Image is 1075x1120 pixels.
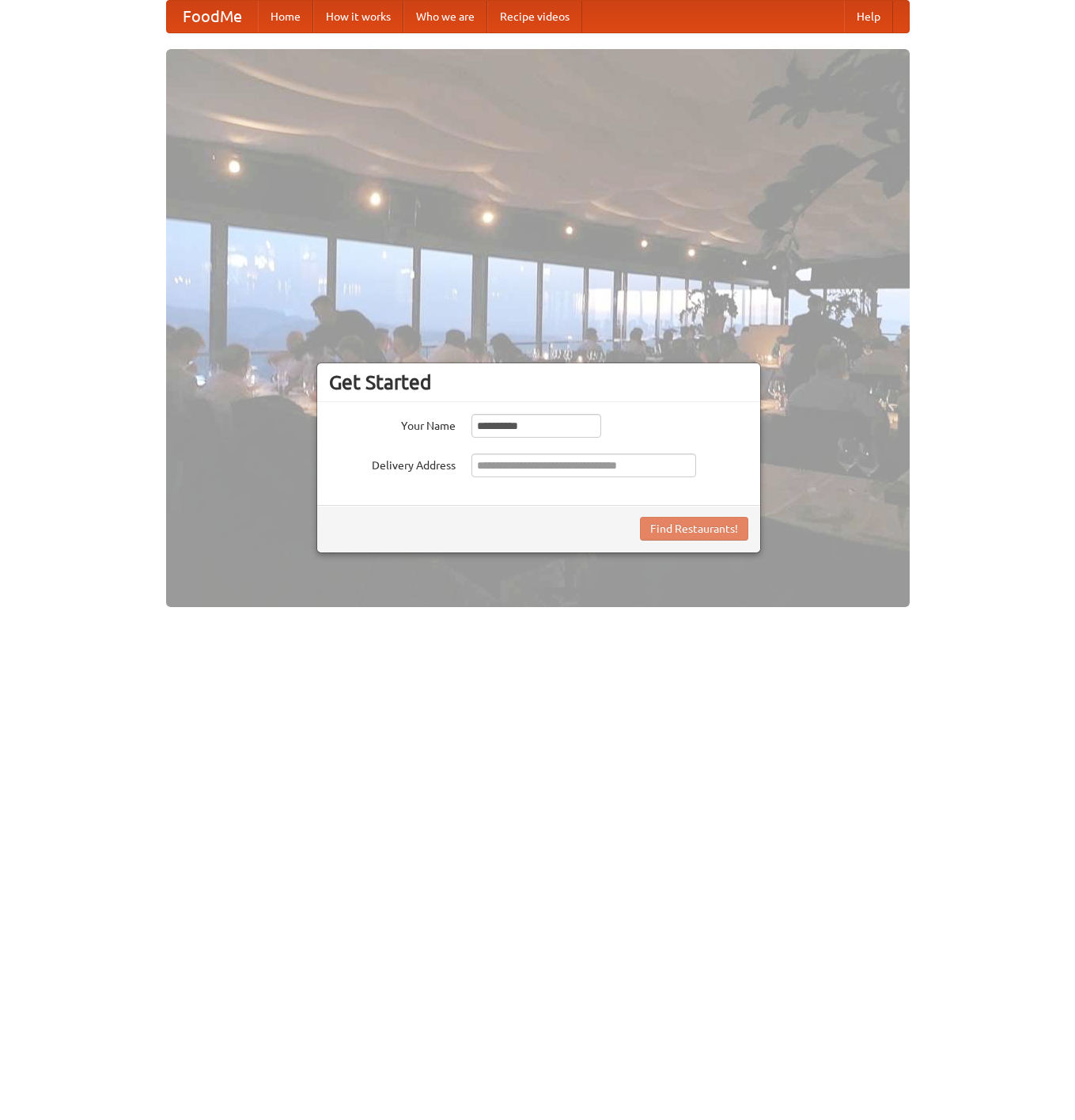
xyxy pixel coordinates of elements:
[640,517,748,541] button: Find Restaurants!
[329,414,456,434] label: Your Name
[258,1,313,32] a: Home
[329,370,748,394] h3: Get Started
[487,1,582,32] a: Recipe videos
[313,1,403,32] a: How it works
[329,454,456,473] label: Delivery Address
[844,1,893,32] a: Help
[403,1,487,32] a: Who we are
[167,1,258,32] a: FoodMe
